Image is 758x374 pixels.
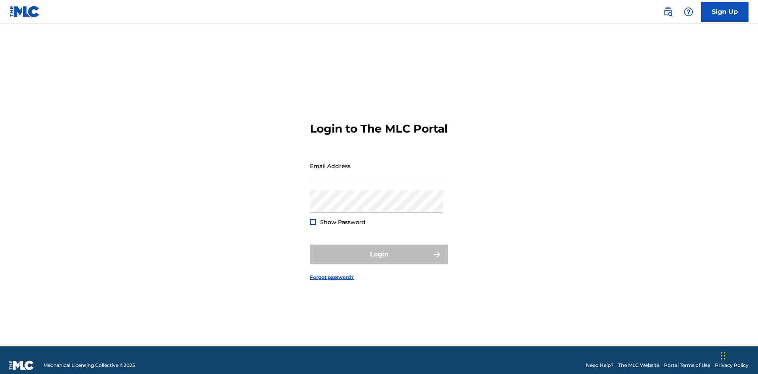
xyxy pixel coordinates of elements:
[684,7,693,17] img: help
[660,4,676,20] a: Public Search
[618,362,659,369] a: The MLC Website
[43,362,135,369] span: Mechanical Licensing Collective © 2025
[310,274,354,281] a: Forgot password?
[715,362,749,369] a: Privacy Policy
[310,122,448,136] h3: Login to The MLC Portal
[9,6,40,17] img: MLC Logo
[681,4,696,20] div: Help
[664,362,710,369] a: Portal Terms of Use
[586,362,614,369] a: Need Help?
[701,2,749,22] a: Sign Up
[719,336,758,374] iframe: Chat Widget
[721,344,726,368] div: Drag
[663,7,673,17] img: search
[320,219,366,226] span: Show Password
[9,361,34,370] img: logo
